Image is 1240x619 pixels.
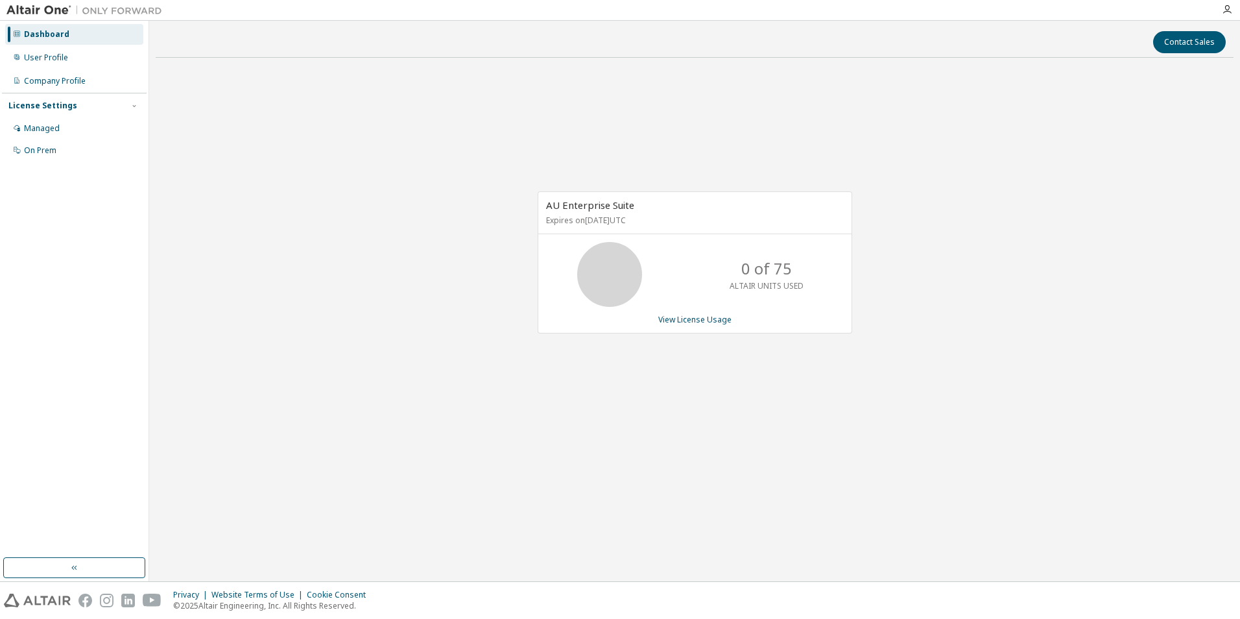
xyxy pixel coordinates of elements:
[658,314,732,325] a: View License Usage
[8,101,77,111] div: License Settings
[1153,31,1226,53] button: Contact Sales
[24,53,68,63] div: User Profile
[173,600,374,611] p: © 2025 Altair Engineering, Inc. All Rights Reserved.
[24,29,69,40] div: Dashboard
[307,590,374,600] div: Cookie Consent
[143,594,161,607] img: youtube.svg
[78,594,92,607] img: facebook.svg
[24,145,56,156] div: On Prem
[730,280,804,291] p: ALTAIR UNITS USED
[741,258,792,280] p: 0 of 75
[173,590,211,600] div: Privacy
[100,594,113,607] img: instagram.svg
[24,76,86,86] div: Company Profile
[546,215,841,226] p: Expires on [DATE] UTC
[211,590,307,600] div: Website Terms of Use
[546,199,634,212] span: AU Enterprise Suite
[4,594,71,607] img: altair_logo.svg
[121,594,135,607] img: linkedin.svg
[6,4,169,17] img: Altair One
[24,123,60,134] div: Managed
